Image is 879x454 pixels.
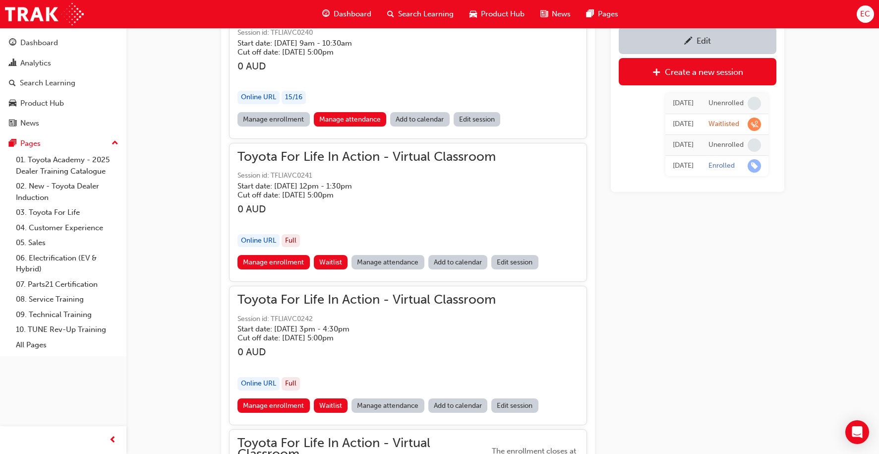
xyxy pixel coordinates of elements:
a: search-iconSearch Learning [379,4,462,24]
h5: Cut off date: [DATE] 5:00pm [237,333,480,342]
span: search-icon [387,8,394,20]
h5: Start date: [DATE] 12pm - 1:30pm [237,182,480,191]
a: Edit session [491,398,538,413]
span: News [552,8,571,20]
div: Full [282,377,300,390]
div: News [20,118,39,129]
span: car-icon [9,99,16,108]
button: DashboardAnalyticsSearch LearningProduct HubNews [4,32,122,134]
button: Pages [4,134,122,153]
span: Waitlist [319,401,342,410]
span: news-icon [9,119,16,128]
a: 05. Sales [12,235,122,251]
a: Search Learning [4,74,122,92]
a: guage-iconDashboard [314,4,379,24]
a: 10. TUNE Rev-Up Training [12,322,122,337]
span: guage-icon [9,39,16,48]
span: pages-icon [9,139,16,148]
span: news-icon [540,8,548,20]
div: Search Learning [20,77,75,89]
a: News [4,114,122,132]
div: Dashboard [20,37,58,49]
a: All Pages [12,337,122,353]
span: Session id: TFLIAVC0242 [237,314,496,325]
a: 04. Customer Experience [12,220,122,236]
a: 01. Toyota Academy - 2025 Dealer Training Catalogue [12,152,122,179]
span: Session id: TFLIAVC0240 [237,27,496,39]
span: learningRecordVerb_NONE-icon [748,138,761,152]
a: Analytics [4,54,122,72]
a: 07. Parts21 Certification [12,277,122,292]
div: Online URL [237,234,280,248]
a: news-iconNews [532,4,579,24]
span: search-icon [9,79,16,88]
span: Dashboard [334,8,371,20]
span: EC [860,8,870,20]
div: Online URL [237,377,280,390]
a: Manage enrollment [237,255,310,269]
h3: 0 AUD [237,61,496,72]
a: Edit [619,27,776,54]
span: Pages [598,8,618,20]
div: Wed Jun 18 2025 09:09:20 GMT+1000 (Australian Eastern Standard Time) [673,139,694,151]
a: car-iconProduct Hub [462,4,532,24]
button: Waitlist [314,255,348,269]
a: 09. Technical Training [12,307,122,323]
a: 06. Electrification (EV & Hybrid) [12,251,122,277]
span: learningRecordVerb_ENROLL-icon [748,159,761,173]
button: Toyota For Life In Action - Virtual ClassroomSession id: TFLIAVC0241Start date: [DATE] 12pm - 1:3... [237,151,579,273]
img: Trak [5,3,84,25]
a: 03. Toyota For Life [12,205,122,220]
h5: Start date: [DATE] 3pm - 4:30pm [237,324,480,333]
span: prev-icon [109,434,117,447]
span: Toyota For Life In Action - Virtual Classroom [237,151,496,163]
div: Tue Jun 24 2025 14:41:26 GMT+1000 (Australian Eastern Standard Time) [673,98,694,109]
a: pages-iconPages [579,4,626,24]
button: Waitlist [314,398,348,413]
a: Manage attendance [352,398,424,413]
span: guage-icon [322,8,330,20]
div: Unenrolled [708,99,744,108]
span: Toyota For Life In Action - Virtual Classroom [237,294,496,306]
a: Add to calendar [428,398,488,413]
span: learningRecordVerb_WAITLIST-icon [748,118,761,131]
div: Open Intercom Messenger [845,420,869,444]
span: pages-icon [586,8,594,20]
a: Create a new session [619,58,776,85]
span: Search Learning [398,8,454,20]
div: Product Hub [20,98,64,109]
a: Add to calendar [390,112,450,127]
span: car-icon [469,8,477,20]
button: EC [857,5,874,23]
div: Wed Jun 18 2025 08:51:03 GMT+1000 (Australian Eastern Standard Time) [673,160,694,172]
div: Tue Jun 24 2025 14:29:21 GMT+1000 (Australian Eastern Standard Time) [673,119,694,130]
a: 08. Service Training [12,292,122,307]
button: Toyota For Life In Action - Virtual ClassroomSession id: TFLIAVC0240Start date: [DATE] 9am - 10:3... [237,8,579,130]
div: Create a new session [665,67,743,77]
div: Pages [20,138,41,149]
div: Enrolled [708,161,735,171]
div: Waitlisted [708,120,739,129]
a: Edit session [491,255,538,269]
span: Session id: TFLIAVC0241 [237,170,496,182]
div: Analytics [20,58,51,69]
div: 15 / 16 [282,91,306,104]
span: pencil-icon [684,37,693,47]
div: Unenrolled [708,140,744,150]
span: Product Hub [481,8,525,20]
a: Manage enrollment [237,112,310,127]
a: Dashboard [4,34,122,52]
h5: Cut off date: [DATE] 5:00pm [237,48,480,57]
a: Manage attendance [314,112,387,127]
a: Product Hub [4,94,122,113]
h3: 0 AUD [237,203,496,215]
a: 02. New - Toyota Dealer Induction [12,179,122,205]
a: Edit session [454,112,501,127]
span: learningRecordVerb_NONE-icon [748,97,761,110]
span: up-icon [112,137,118,150]
a: Manage attendance [352,255,424,269]
h3: 0 AUD [237,346,496,358]
div: Online URL [237,91,280,104]
div: Edit [697,36,711,46]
